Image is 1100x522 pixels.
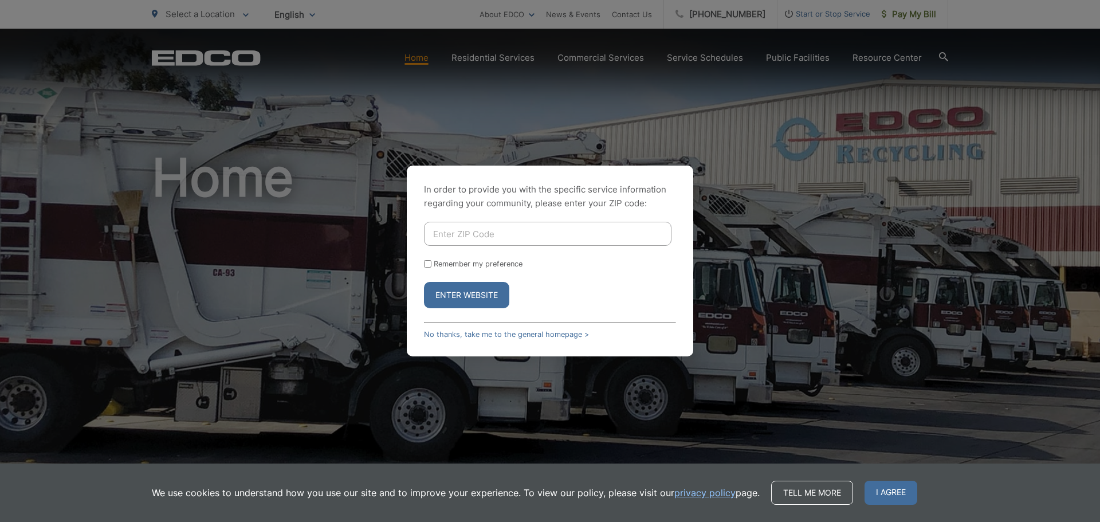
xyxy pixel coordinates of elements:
[424,282,509,308] button: Enter Website
[865,481,917,505] span: I agree
[674,486,736,500] a: privacy policy
[771,481,853,505] a: Tell me more
[424,222,671,246] input: Enter ZIP Code
[424,330,589,339] a: No thanks, take me to the general homepage >
[152,486,760,500] p: We use cookies to understand how you use our site and to improve your experience. To view our pol...
[434,260,522,268] label: Remember my preference
[424,183,676,210] p: In order to provide you with the specific service information regarding your community, please en...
